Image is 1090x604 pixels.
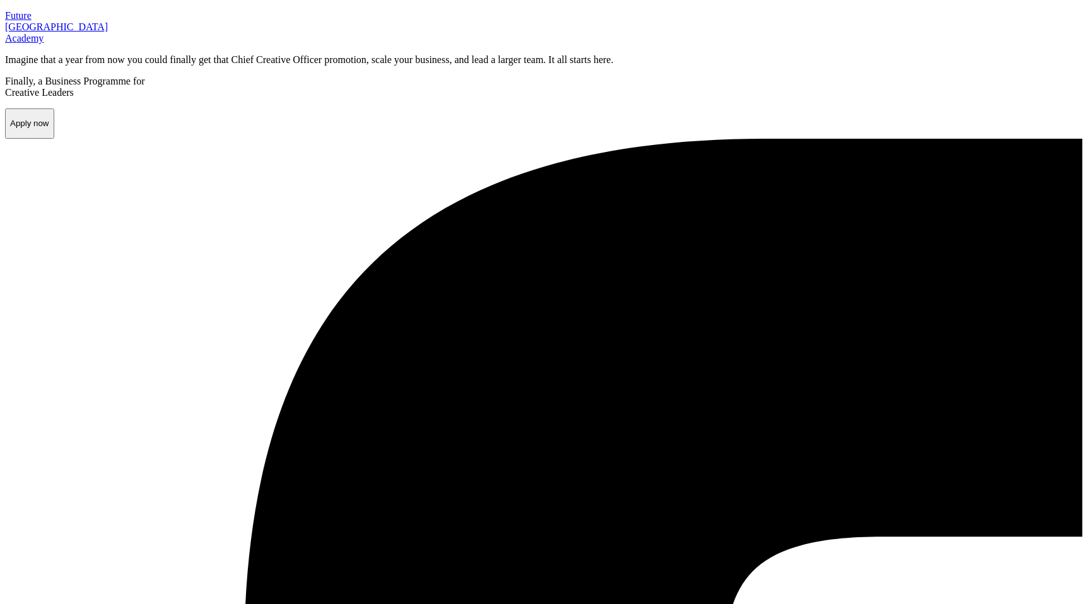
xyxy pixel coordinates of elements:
p: Imagine that a year from now you could finally get that Chief Creative Officer promotion, scale y... [5,54,1085,66]
span: u [11,10,16,21]
p: Apply now [10,119,49,128]
button: Apply now [5,108,54,139]
p: Finally, a Business Programme for Creative Leaders [5,76,1085,98]
span: a [17,33,21,44]
span: u [18,10,23,21]
a: Future[GEOGRAPHIC_DATA]Academy [5,10,1085,44]
span: A [5,33,13,44]
p: F t re [GEOGRAPHIC_DATA] c demy [5,10,1085,44]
